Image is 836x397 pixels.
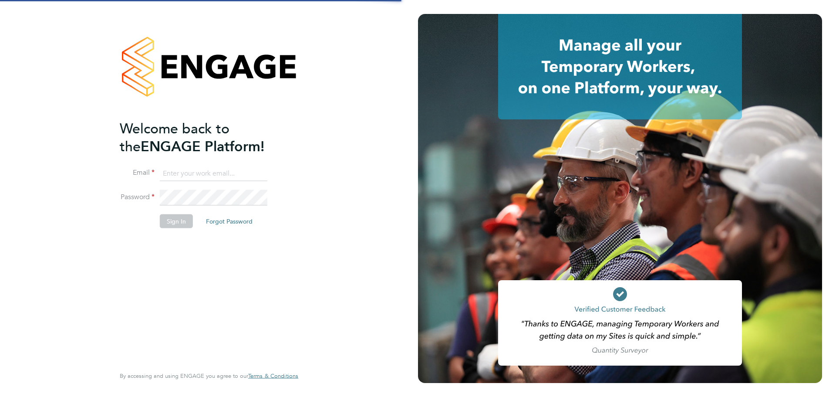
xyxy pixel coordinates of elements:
a: Terms & Conditions [248,373,298,380]
input: Enter your work email... [160,166,267,181]
span: By accessing and using ENGAGE you agree to our [120,372,298,380]
label: Password [120,193,155,202]
h2: ENGAGE Platform! [120,119,290,155]
button: Forgot Password [199,214,260,228]
button: Sign In [160,214,193,228]
label: Email [120,168,155,177]
span: Welcome back to the [120,120,229,155]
